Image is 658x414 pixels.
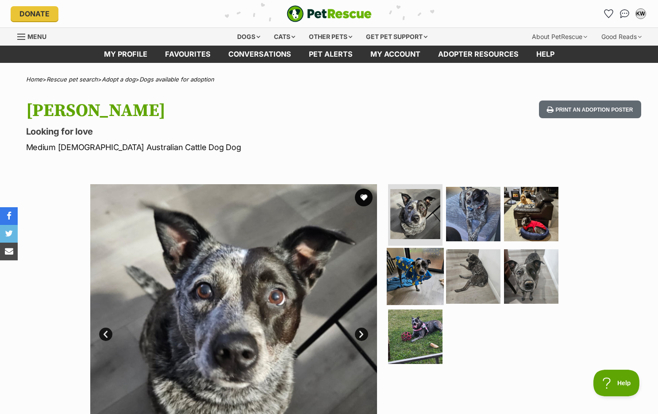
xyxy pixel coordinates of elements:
[268,28,301,46] div: Cats
[26,76,42,83] a: Home
[287,5,372,22] a: PetRescue
[156,46,219,63] a: Favourites
[362,46,429,63] a: My account
[620,9,629,18] img: chat-41dd97257d64d25036548639549fe6c8038ab92f7586957e7f3b1b290dea8141.svg
[387,248,444,305] img: Photo of Millie
[46,76,98,83] a: Rescue pet search
[429,46,527,63] a: Adopter resources
[595,28,648,46] div: Good Reads
[219,46,300,63] a: conversations
[95,46,156,63] a: My profile
[231,28,266,46] div: Dogs
[26,101,400,121] h1: [PERSON_NAME]
[504,187,558,241] img: Photo of Millie
[300,46,362,63] a: Pet alerts
[446,249,500,304] img: Photo of Millie
[26,125,400,138] p: Looking for love
[99,328,112,341] a: Prev
[618,7,632,21] a: Conversations
[27,33,46,40] span: Menu
[4,76,654,83] div: > > >
[287,5,372,22] img: logo-e224e6f780fb5917bec1dbf3a21bbac754714ae5b6737aabdf751b685950b380.svg
[527,46,563,63] a: Help
[390,189,440,239] img: Photo of Millie
[602,7,616,21] a: Favourites
[139,76,214,83] a: Dogs available for adoption
[360,28,434,46] div: Get pet support
[388,310,443,364] img: Photo of Millie
[102,76,135,83] a: Adopt a dog
[602,7,648,21] ul: Account quick links
[636,9,645,18] div: KW
[11,6,58,21] a: Donate
[446,187,500,241] img: Photo of Millie
[303,28,358,46] div: Other pets
[17,28,53,44] a: Menu
[355,328,368,341] a: Next
[355,189,373,206] button: favourite
[26,141,400,153] p: Medium [DEMOGRAPHIC_DATA] Australian Cattle Dog Dog
[504,249,558,304] img: Photo of Millie
[593,370,640,396] iframe: Help Scout Beacon - Open
[634,7,648,21] button: My account
[526,28,593,46] div: About PetRescue
[539,101,641,119] button: Print an adoption poster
